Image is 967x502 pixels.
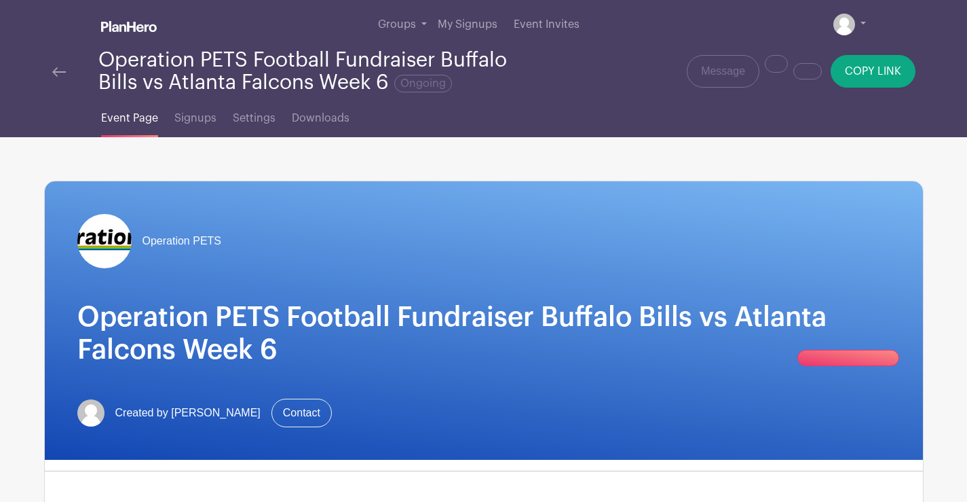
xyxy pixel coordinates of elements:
span: COPY LINK [845,66,901,77]
button: COPY LINK [831,55,915,88]
span: Event Page [101,110,158,126]
span: Groups [378,19,416,30]
span: Message [701,63,745,79]
img: default-ce2991bfa6775e67f084385cd625a349d9dcbb7a52a09fb2fda1e96e2d18dcdb.png [77,399,105,427]
a: Message [687,55,759,88]
a: Downloads [292,94,349,137]
a: Settings [233,94,276,137]
img: logo%20reduced%20for%20Plan%20Hero.jpg [77,214,132,268]
span: Operation PETS [143,233,222,249]
a: Signups [174,94,216,137]
span: Downloads [292,110,349,126]
img: logo_white-6c42ec7e38ccf1d336a20a19083b03d10ae64f83f12c07503d8b9e83406b4c7d.svg [101,21,157,32]
div: Operation PETS Football Fundraiser Buffalo Bills vs Atlanta Falcons Week 6 [98,49,538,94]
a: Event Page [101,94,158,137]
span: My Signups [438,19,497,30]
img: back-arrow-29a5d9b10d5bd6ae65dc969a981735edf675c4d7a1fe02e03b50dbd4ba3cdb55.svg [52,67,66,77]
span: Signups [174,110,216,126]
a: Contact [271,399,332,427]
span: Created by [PERSON_NAME] [115,405,261,421]
img: default-ce2991bfa6775e67f084385cd625a349d9dcbb7a52a09fb2fda1e96e2d18dcdb.png [833,14,855,35]
span: Settings [233,110,276,126]
h1: Operation PETS Football Fundraiser Buffalo Bills vs Atlanta Falcons Week 6 [77,301,890,366]
span: Ongoing [394,75,452,92]
span: Event Invites [514,19,580,30]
